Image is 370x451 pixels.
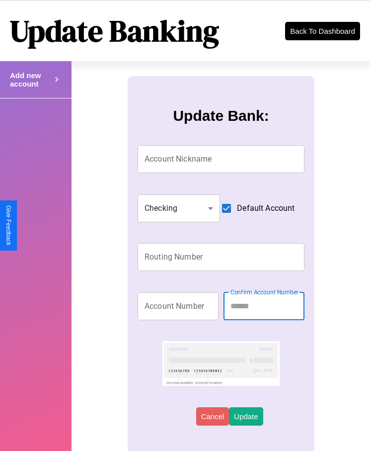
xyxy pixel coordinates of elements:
h3: Update Bank: [173,107,269,124]
div: Give Feedback [5,205,12,246]
button: Cancel [196,407,229,426]
h1: Update Banking [10,10,219,51]
button: Back To Dashboard [285,22,360,40]
span: Default Account [237,202,295,214]
img: check [162,341,279,386]
label: Confirm Account Number [230,288,298,296]
button: Update [229,407,263,426]
div: Checking [138,194,220,222]
h4: Add new account [10,71,52,88]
